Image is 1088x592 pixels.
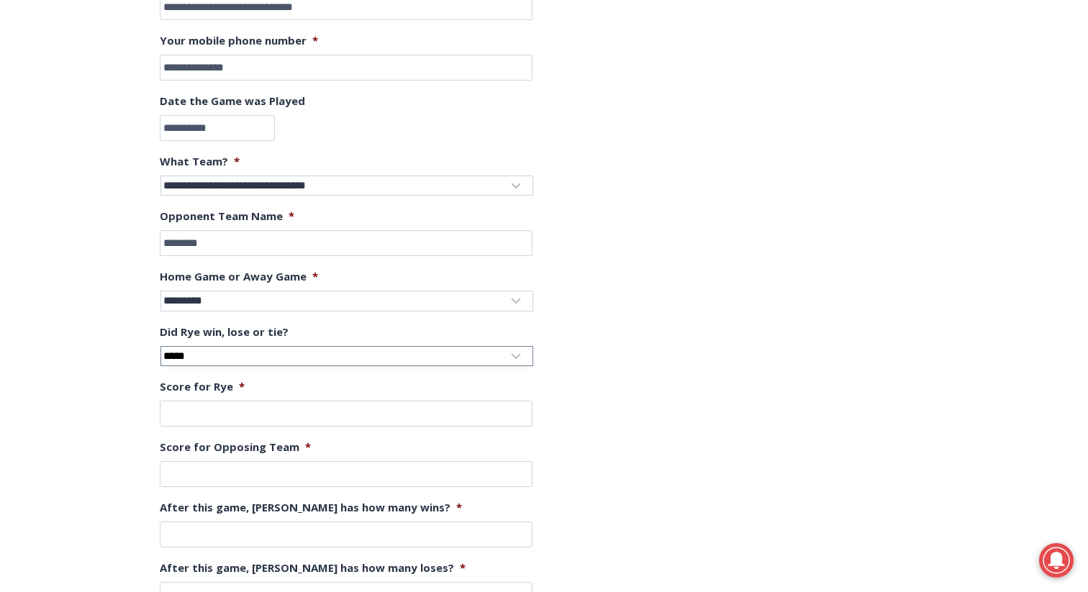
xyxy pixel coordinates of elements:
label: Score for Rye [160,380,245,394]
label: Home Game or Away Game [160,270,318,284]
label: Your mobile phone number [160,34,318,48]
label: After this game, [PERSON_NAME] has how many loses? [160,561,466,575]
span: Intern @ [DOMAIN_NAME] [376,143,667,176]
label: After this game, [PERSON_NAME] has how many wins? [160,501,462,515]
label: Did Rye win, lose or tie? [160,325,289,340]
div: "I learned about the history of a place I’d honestly never considered even as a resident of [GEOG... [363,1,680,140]
label: What Team? [160,155,240,169]
label: Opponent Team Name [160,209,294,224]
label: Score for Opposing Team [160,440,311,455]
label: Date the Game was Played [160,94,305,109]
a: Intern @ [DOMAIN_NAME] [346,140,697,179]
